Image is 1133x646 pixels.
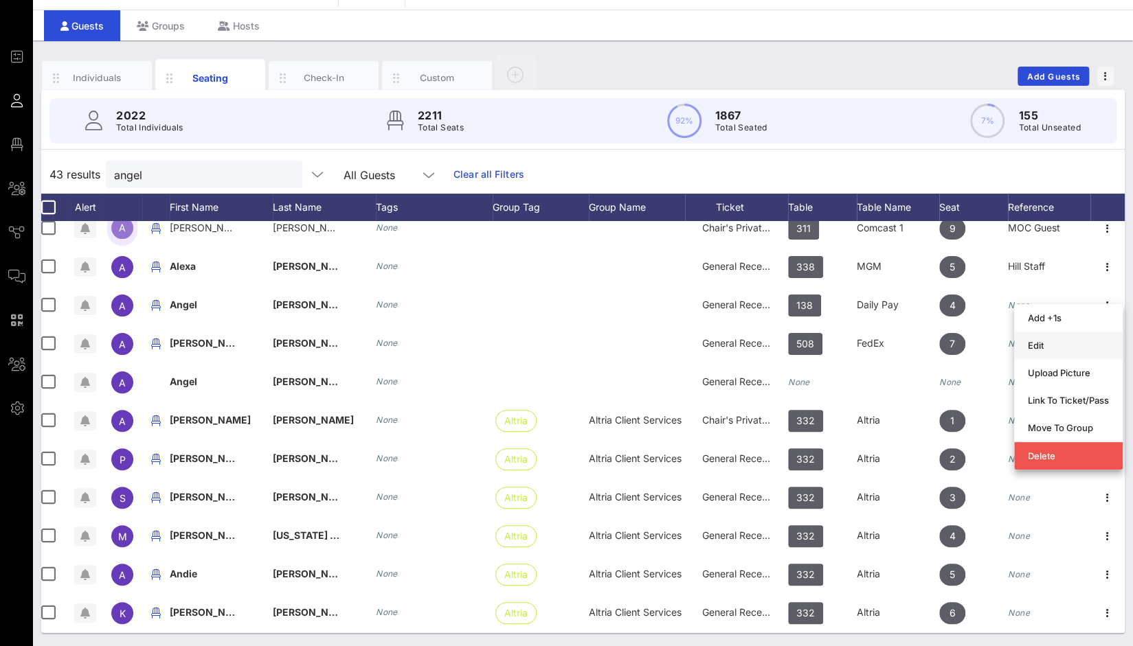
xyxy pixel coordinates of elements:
[493,194,589,221] div: Group Tag
[201,10,276,41] div: Hosts
[702,606,785,618] span: General Reception
[119,569,126,581] span: A
[273,606,354,618] span: [PERSON_NAME]
[1028,450,1109,461] div: Delete
[788,377,810,387] i: None
[702,568,785,579] span: General Reception
[170,568,197,579] span: Andie
[950,487,956,509] span: 3
[504,603,528,623] span: Altria
[344,169,395,181] div: All Guests
[1008,260,1045,272] span: Hill Staff
[119,338,126,350] span: A
[796,602,815,624] span: 332
[273,376,354,387] span: [PERSON_NAME]
[273,260,354,272] span: [PERSON_NAME]
[376,338,398,348] i: None
[950,410,954,432] span: 1
[116,107,183,124] p: 2022
[796,525,815,547] span: 332
[418,121,464,135] p: Total Seats
[376,492,398,502] i: None
[685,194,788,221] div: Ticket
[1008,608,1030,618] i: None
[180,71,241,85] div: Seating
[857,286,939,324] div: Daily Pay
[702,260,785,272] span: General Reception
[170,414,251,426] span: [PERSON_NAME]
[504,564,528,585] span: Altria
[950,602,956,624] span: 6
[702,376,785,387] span: General Reception
[1028,367,1109,378] div: Upload Picture
[376,415,398,425] i: None
[67,71,128,84] div: Individuals
[1028,422,1109,433] div: Move To Group
[1027,71,1081,82] span: Add Guests
[376,261,398,271] i: None
[796,487,815,509] span: 332
[504,487,528,508] span: Altria
[857,401,939,439] div: Altria
[68,194,102,221] div: Alert
[119,262,126,273] span: A
[335,161,445,188] div: All Guests
[273,529,379,541] span: [US_STATE] State Govt
[119,415,126,427] span: A
[170,491,251,503] span: [PERSON_NAME]
[702,337,785,349] span: General Reception
[589,491,682,503] span: Altria Client Services
[950,525,956,547] span: 4
[120,454,126,465] span: P
[1028,312,1109,323] div: Add +1s
[273,299,354,310] span: [PERSON_NAME]
[702,222,816,233] span: Chair's Private Reception
[118,531,127,542] span: M
[273,222,352,233] span: [PERSON_NAME]
[116,121,183,135] p: Total Individuals
[1018,67,1089,86] button: Add Guests
[120,608,126,619] span: K
[1008,300,1030,310] i: None
[170,260,196,272] span: Alexa
[702,452,785,464] span: General Reception
[796,448,815,470] span: 332
[796,564,815,586] span: 332
[273,337,354,349] span: [PERSON_NAME]
[950,448,956,470] span: 2
[857,324,939,362] div: FedEx
[950,295,956,316] span: 4
[1018,121,1081,135] p: Total Unseated
[702,299,785,310] span: General Reception
[119,222,126,233] span: A
[376,194,493,221] div: Tags
[120,10,201,41] div: Groups
[1008,222,1060,233] span: MOC Guest
[715,121,767,135] p: Total Seated
[1018,107,1081,124] p: 155
[589,452,682,464] span: Altria Client Services
[950,218,956,240] span: 9
[1028,395,1109,406] div: Link To Ticket/Pass
[44,10,120,41] div: Guests
[273,568,354,579] span: [PERSON_NAME]
[170,194,273,221] div: First Name
[170,337,251,349] span: [PERSON_NAME]
[273,414,354,426] span: [PERSON_NAME]
[788,194,857,221] div: Table
[950,256,955,278] span: 5
[950,333,955,355] span: 7
[504,526,528,546] span: Altria
[407,71,468,84] div: Custom
[857,555,939,593] div: Altria
[273,194,376,221] div: Last Name
[1028,340,1109,351] div: Edit
[796,218,811,240] span: 311
[49,166,100,183] span: 43 results
[376,607,398,617] i: None
[857,439,939,478] div: Altria
[589,194,685,221] div: Group Name
[170,376,197,387] span: Angel
[702,529,785,541] span: General Reception
[857,516,939,555] div: Altria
